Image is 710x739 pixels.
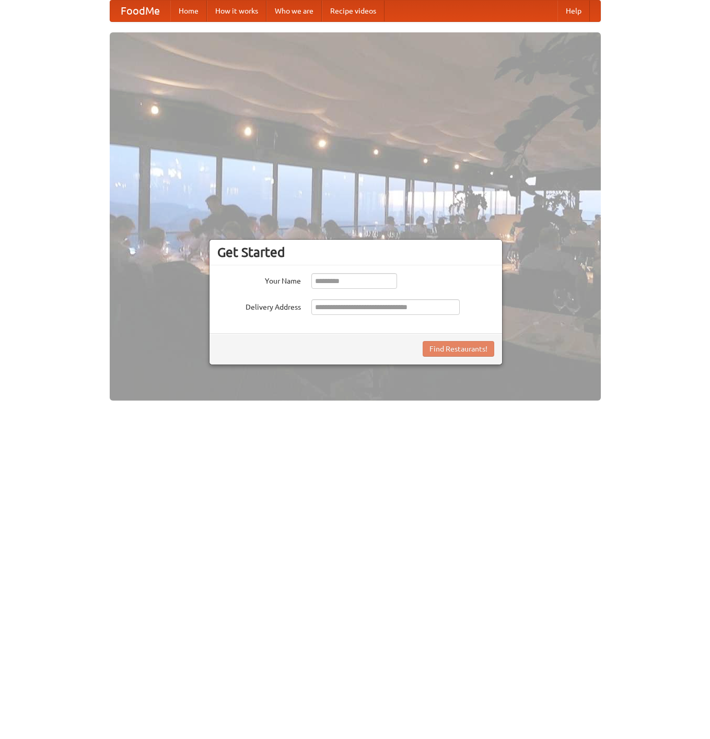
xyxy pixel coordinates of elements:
[266,1,322,21] a: Who we are
[322,1,385,21] a: Recipe videos
[217,299,301,312] label: Delivery Address
[423,341,494,357] button: Find Restaurants!
[217,273,301,286] label: Your Name
[217,244,494,260] h3: Get Started
[557,1,590,21] a: Help
[207,1,266,21] a: How it works
[170,1,207,21] a: Home
[110,1,170,21] a: FoodMe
